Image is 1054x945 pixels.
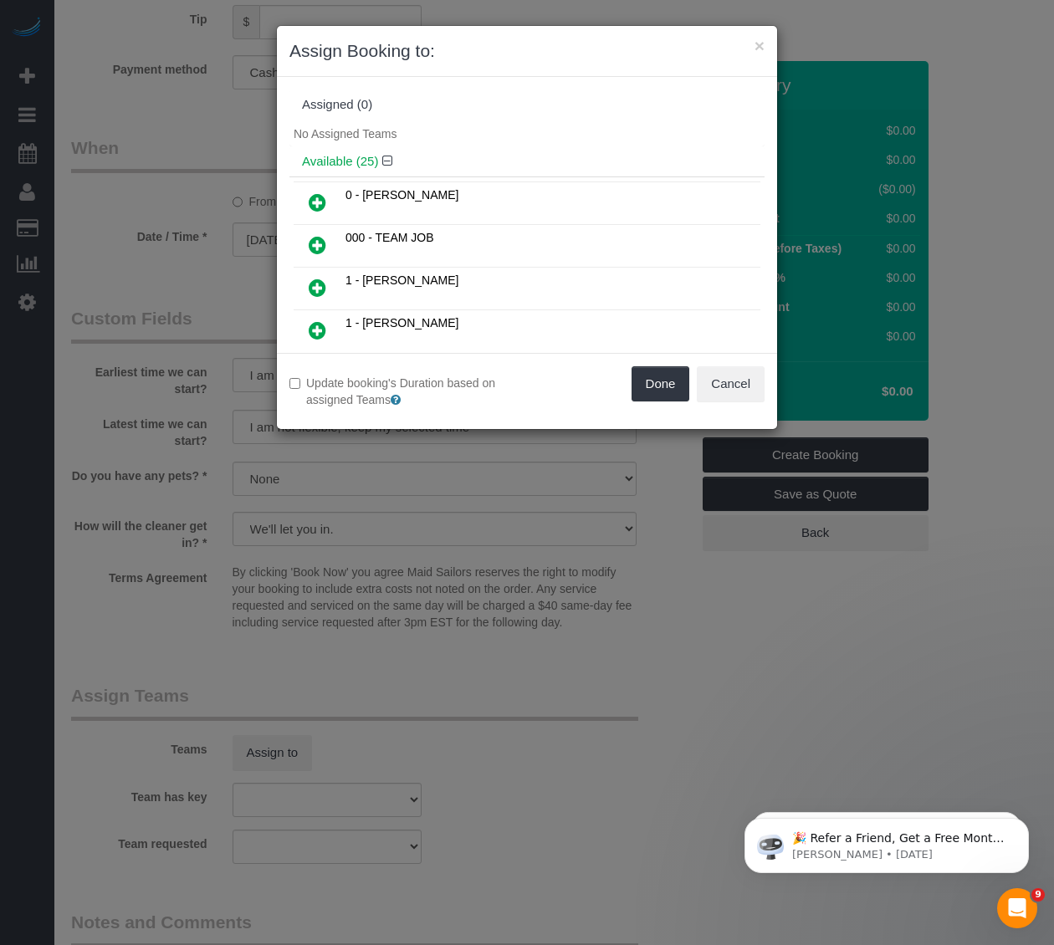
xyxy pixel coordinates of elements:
[697,366,765,401] button: Cancel
[755,37,765,54] button: ×
[997,888,1037,928] iframe: Intercom live chat
[73,64,289,79] p: Message from Ellie, sent 1d ago
[302,98,752,112] div: Assigned (0)
[289,38,765,64] h3: Assign Booking to:
[719,783,1054,900] iframe: Intercom notifications message
[73,49,286,228] span: 🎉 Refer a Friend, Get a Free Month! 🎉 Love Automaid? Share the love! When you refer a friend who ...
[345,273,458,287] span: 1 - [PERSON_NAME]
[294,127,397,140] span: No Assigned Teams
[345,231,434,244] span: 000 - TEAM JOB
[1031,888,1045,902] span: 9
[289,375,514,408] label: Update booking's Duration based on assigned Teams
[632,366,690,401] button: Done
[302,155,752,169] h4: Available (25)
[345,316,458,329] span: 1 - [PERSON_NAME]
[289,378,300,389] input: Update booking's Duration based on assigned Teams
[345,188,458,202] span: 0 - [PERSON_NAME]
